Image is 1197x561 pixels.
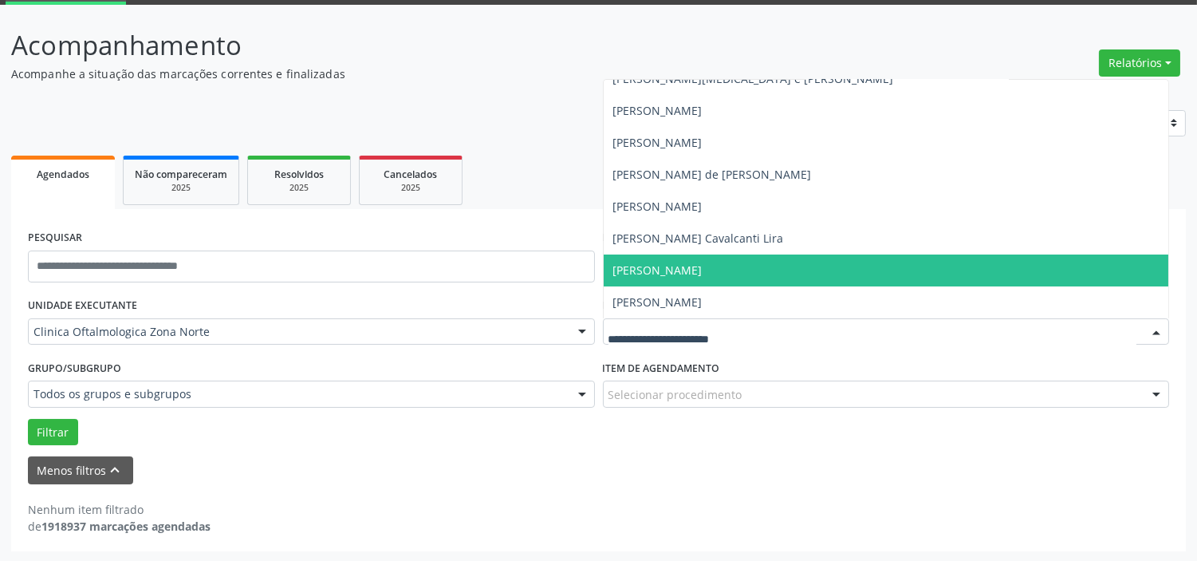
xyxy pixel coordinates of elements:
span: [PERSON_NAME] [613,294,703,310]
div: 2025 [371,182,451,194]
label: UNIDADE EXECUTANTE [28,294,137,318]
button: Menos filtroskeyboard_arrow_up [28,456,133,484]
button: Relatórios [1099,49,1180,77]
span: Não compareceram [135,168,227,181]
span: [PERSON_NAME] [613,199,703,214]
span: [PERSON_NAME] Cavalcanti Lira [613,231,784,246]
span: [PERSON_NAME] [613,135,703,150]
strong: 1918937 marcações agendadas [41,519,211,534]
span: [PERSON_NAME] [613,103,703,118]
span: Selecionar procedimento [608,386,742,403]
span: Clinica Oftalmologica Zona Norte [33,324,562,340]
p: Acompanhamento [11,26,833,65]
span: [PERSON_NAME] de [PERSON_NAME] [613,167,812,182]
span: Resolvidos [274,168,324,181]
p: Acompanhe a situação das marcações correntes e finalizadas [11,65,833,82]
div: de [28,518,211,535]
span: [PERSON_NAME] [613,263,703,278]
label: Item de agendamento [603,356,720,381]
div: 2025 [135,182,227,194]
span: Todos os grupos e subgrupos [33,386,562,402]
i: keyboard_arrow_up [107,461,124,479]
span: Cancelados [384,168,438,181]
div: 2025 [259,182,339,194]
span: Agendados [37,168,89,181]
label: Grupo/Subgrupo [28,356,121,381]
button: Filtrar [28,419,78,446]
label: PESQUISAR [28,226,82,251]
div: Nenhum item filtrado [28,501,211,518]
